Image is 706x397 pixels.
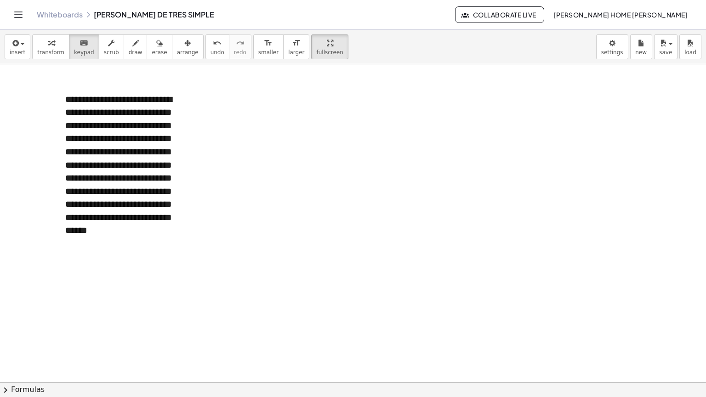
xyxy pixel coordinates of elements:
[553,11,688,19] span: [PERSON_NAME] HOME [PERSON_NAME]
[463,11,536,19] span: Collaborate Live
[684,49,696,56] span: load
[177,49,199,56] span: arrange
[596,34,628,59] button: settings
[104,49,119,56] span: scrub
[630,34,652,59] button: new
[69,34,99,59] button: keyboardkeypad
[258,49,279,56] span: smaller
[264,38,273,49] i: format_size
[659,49,672,56] span: save
[635,49,647,56] span: new
[213,38,222,49] i: undo
[253,34,284,59] button: format_sizesmaller
[11,7,26,22] button: Toggle navigation
[172,34,204,59] button: arrange
[147,34,172,59] button: erase
[234,49,246,56] span: redo
[129,49,142,56] span: draw
[80,38,88,49] i: keyboard
[236,38,245,49] i: redo
[316,49,343,56] span: fullscreen
[32,34,69,59] button: transform
[546,6,695,23] button: [PERSON_NAME] HOME [PERSON_NAME]
[292,38,301,49] i: format_size
[654,34,678,59] button: save
[601,49,623,56] span: settings
[283,34,309,59] button: format_sizelarger
[311,34,348,59] button: fullscreen
[288,49,304,56] span: larger
[679,34,701,59] button: load
[211,49,224,56] span: undo
[5,34,30,59] button: insert
[99,34,124,59] button: scrub
[10,49,25,56] span: insert
[152,49,167,56] span: erase
[74,49,94,56] span: keypad
[124,34,148,59] button: draw
[37,10,83,19] a: Whiteboards
[205,34,229,59] button: undoundo
[37,49,64,56] span: transform
[229,34,251,59] button: redoredo
[455,6,544,23] button: Collaborate Live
